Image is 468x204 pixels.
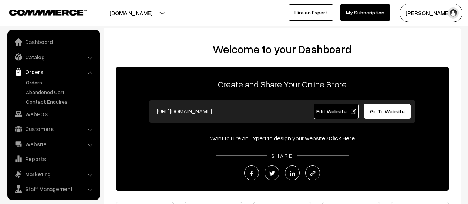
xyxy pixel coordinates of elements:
[370,108,405,114] span: Go To Website
[84,4,178,22] button: [DOMAIN_NAME]
[9,152,97,165] a: Reports
[9,107,97,121] a: WebPOS
[9,10,87,15] img: COMMMERCE
[448,7,459,19] img: user
[267,153,297,159] span: SHARE
[364,104,411,119] a: Go To Website
[116,77,449,91] p: Create and Share Your Online Store
[9,122,97,136] a: Customers
[9,35,97,49] a: Dashboard
[24,78,97,86] a: Orders
[316,108,356,114] span: Edit Website
[314,104,359,119] a: Edit Website
[24,88,97,96] a: Abandoned Cart
[111,43,453,56] h2: Welcome to your Dashboard
[9,7,74,16] a: COMMMERCE
[9,182,97,195] a: Staff Management
[9,167,97,181] a: Marketing
[289,4,333,21] a: Hire an Expert
[329,134,355,142] a: Click Here
[400,4,462,22] button: [PERSON_NAME]
[9,137,97,151] a: Website
[340,4,390,21] a: My Subscription
[24,98,97,106] a: Contact Enquires
[9,50,97,64] a: Catalog
[9,65,97,78] a: Orders
[116,134,449,143] div: Want to Hire an Expert to design your website?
